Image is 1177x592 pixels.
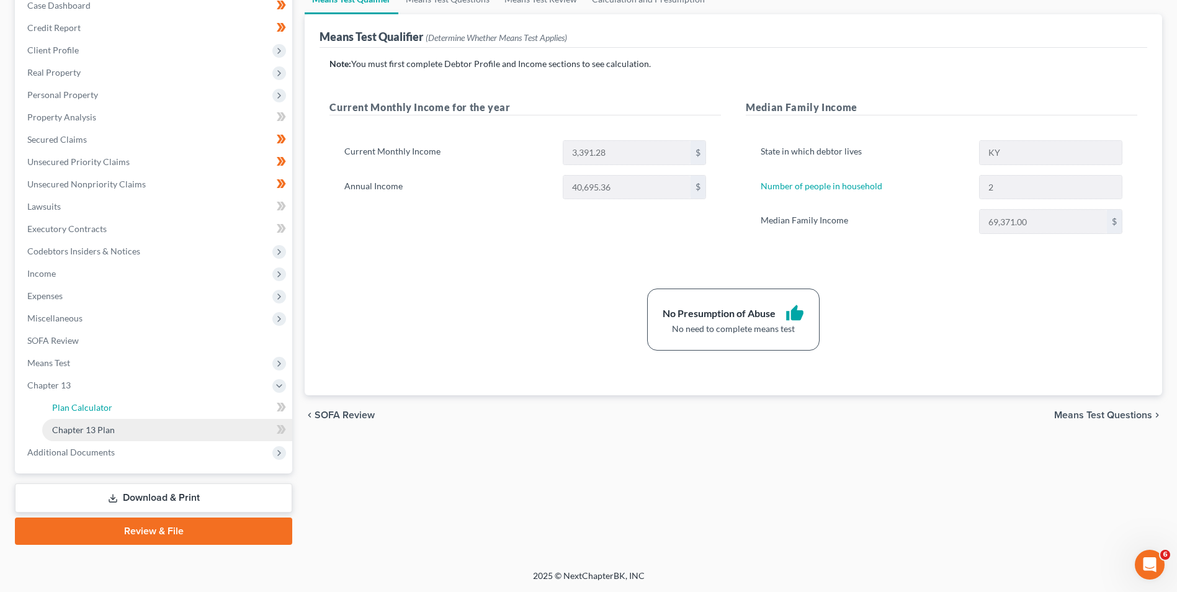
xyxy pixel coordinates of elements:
a: Unsecured Nonpriority Claims [17,173,292,195]
button: Means Test Questions chevron_right [1054,410,1162,420]
span: Secured Claims [27,134,87,145]
a: Download & Print [15,483,292,513]
i: chevron_right [1152,410,1162,420]
span: Property Analysis [27,112,96,122]
span: Income [27,268,56,279]
span: Client Profile [27,45,79,55]
span: 6 [1160,550,1170,560]
a: Unsecured Priority Claims [17,151,292,173]
div: 2025 © NextChapterBK, INC [235,570,942,592]
input: -- [980,176,1122,199]
input: 0.00 [980,210,1107,233]
span: Additional Documents [27,447,115,457]
span: Expenses [27,290,63,301]
div: No need to complete means test [663,323,804,335]
span: Miscellaneous [27,313,83,323]
span: Means Test Questions [1054,410,1152,420]
input: State [980,141,1122,164]
div: $ [691,176,705,199]
label: State in which debtor lives [754,140,973,165]
i: thumb_up [785,304,804,323]
a: Review & File [15,518,292,545]
span: Unsecured Priority Claims [27,156,130,167]
span: SOFA Review [27,335,79,346]
strong: Note: [329,58,351,69]
div: $ [1107,210,1122,233]
a: Executory Contracts [17,218,292,240]
span: Unsecured Nonpriority Claims [27,179,146,189]
a: Plan Calculator [42,397,292,419]
a: Number of people in household [761,181,882,191]
i: chevron_left [305,410,315,420]
span: Chapter 13 [27,380,71,390]
iframe: Intercom live chat [1135,550,1165,580]
span: Credit Report [27,22,81,33]
label: Current Monthly Income [338,140,557,165]
input: 0.00 [563,141,691,164]
a: Chapter 13 Plan [42,419,292,441]
span: Means Test [27,357,70,368]
a: Property Analysis [17,106,292,128]
div: $ [691,141,705,164]
span: Personal Property [27,89,98,100]
span: Codebtors Insiders & Notices [27,246,140,256]
h5: Current Monthly Income for the year [329,100,721,115]
button: chevron_left SOFA Review [305,410,375,420]
span: Chapter 13 Plan [52,424,115,435]
a: Lawsuits [17,195,292,218]
div: Means Test Qualifier [320,29,567,44]
a: Secured Claims [17,128,292,151]
a: Credit Report [17,17,292,39]
label: Median Family Income [754,209,973,234]
span: SOFA Review [315,410,375,420]
a: SOFA Review [17,330,292,352]
label: Annual Income [338,175,557,200]
p: You must first complete Debtor Profile and Income sections to see calculation. [329,58,1137,70]
input: 0.00 [563,176,691,199]
span: Executory Contracts [27,223,107,234]
h5: Median Family Income [746,100,1137,115]
span: Real Property [27,67,81,78]
span: Lawsuits [27,201,61,212]
div: No Presumption of Abuse [663,307,776,321]
span: Plan Calculator [52,402,112,413]
span: (Determine Whether Means Test Applies) [426,32,567,43]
